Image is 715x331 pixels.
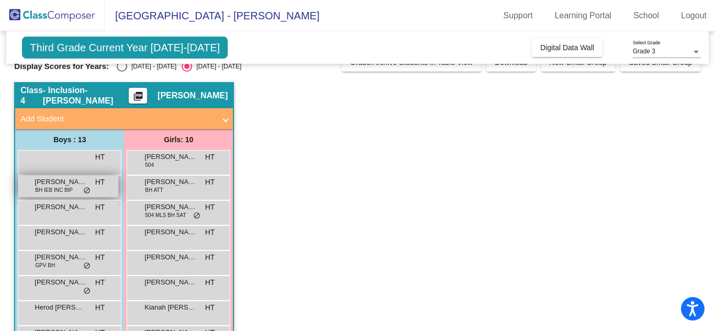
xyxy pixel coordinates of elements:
[117,61,241,72] mat-radio-group: Select an option
[35,186,73,194] span: BH IEB INC BIP
[144,177,197,187] span: [PERSON_NAME]
[35,302,87,313] span: Herod [PERSON_NAME]
[95,177,105,188] span: HT
[35,227,87,237] span: [PERSON_NAME]
[205,302,215,313] span: HT
[144,252,197,262] span: [PERSON_NAME]
[205,202,215,213] span: HT
[145,186,163,194] span: BH ATT
[205,277,215,288] span: HT
[144,302,197,313] span: Kianah [PERSON_NAME]
[144,227,197,237] span: [PERSON_NAME]
[20,113,215,125] mat-panel-title: Add Student
[540,43,594,52] span: Digital Data Wall
[129,88,147,104] button: Print Students Details
[633,48,655,55] span: Grade 3
[14,62,109,71] span: Display Scores for Years:
[205,152,215,163] span: HT
[158,90,228,101] span: [PERSON_NAME]
[83,287,91,295] span: do_not_disturb_alt
[144,277,197,288] span: [PERSON_NAME]
[95,202,105,213] span: HT
[95,227,105,238] span: HT
[95,252,105,263] span: HT
[83,262,91,270] span: do_not_disturb_alt
[15,108,233,129] mat-expansion-panel-header: Add Student
[495,7,541,24] a: Support
[145,211,186,219] span: 504 MLS BH SAT
[132,91,144,106] mat-icon: picture_as_pdf
[124,129,233,150] div: Girls: 10
[35,277,87,288] span: [PERSON_NAME]
[105,7,319,24] span: [GEOGRAPHIC_DATA] - [PERSON_NAME]
[15,129,124,150] div: Boys : 13
[193,212,200,220] span: do_not_disturb_alt
[673,7,715,24] a: Logout
[546,7,620,24] a: Learning Portal
[35,252,87,262] span: [PERSON_NAME]
[95,277,105,288] span: HT
[205,252,215,263] span: HT
[35,202,87,212] span: [PERSON_NAME]
[35,177,87,187] span: [PERSON_NAME]
[205,227,215,238] span: HT
[22,37,228,59] span: Third Grade Current Year [DATE]-[DATE]
[205,177,215,188] span: HT
[145,161,154,169] span: 504
[532,38,602,57] button: Digital Data Wall
[20,85,43,106] span: Class 4
[95,152,105,163] span: HT
[35,261,55,269] span: GPV BH
[43,85,129,106] span: - Inclusion-[PERSON_NAME]
[95,302,105,313] span: HT
[144,202,197,212] span: [PERSON_NAME]
[83,187,91,195] span: do_not_disturb_alt
[192,62,241,71] div: [DATE] - [DATE]
[625,7,667,24] a: School
[127,62,176,71] div: [DATE] - [DATE]
[144,152,197,162] span: [PERSON_NAME]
